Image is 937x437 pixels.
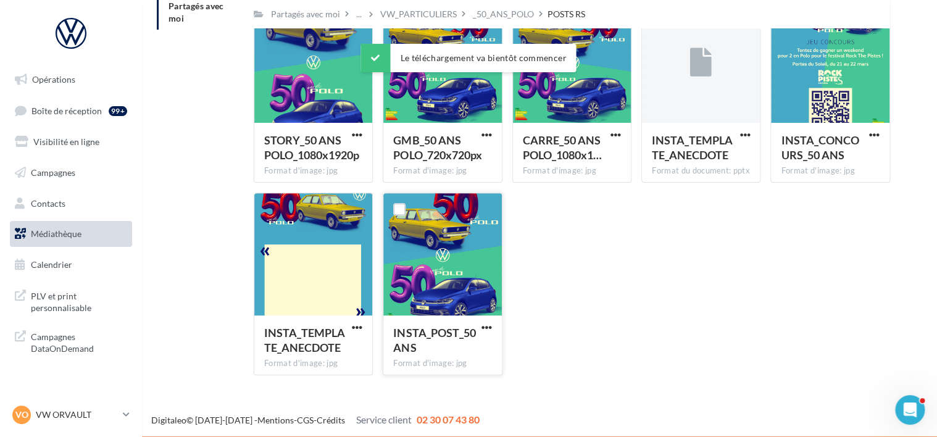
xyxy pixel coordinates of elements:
[33,136,99,147] span: Visibilité en ligne
[652,133,733,162] span: INSTA_TEMPLATE_ANECDOTE
[7,252,135,278] a: Calendrier
[151,415,186,425] a: Digitaleo
[356,414,412,425] span: Service client
[264,165,362,177] div: Format d'image: jpg
[31,259,72,270] span: Calendrier
[7,160,135,186] a: Campagnes
[109,106,127,116] div: 99+
[7,323,135,360] a: Campagnes DataOnDemand
[393,326,475,354] span: INSTA_POST_50 ANS
[7,98,135,124] a: Boîte de réception99+
[548,8,585,20] div: POSTS RS
[7,191,135,217] a: Contacts
[317,415,345,425] a: Crédits
[781,165,879,177] div: Format d'image: jpg
[380,8,457,20] div: VW_PARTICULIERS
[31,228,81,239] span: Médiathèque
[264,358,362,369] div: Format d'image: jpg
[32,74,75,85] span: Opérations
[264,326,345,354] span: INSTA_TEMPLATE_ANECDOTE
[523,133,602,162] span: CARRE_50 ANS POLO_1080x1080px
[15,409,28,421] span: VO
[7,221,135,247] a: Médiathèque
[393,165,491,177] div: Format d'image: jpg
[473,8,534,20] div: _50_ANS_POLO
[31,198,65,208] span: Contacts
[257,415,294,425] a: Mentions
[652,165,750,177] div: Format du document: pptx
[31,167,75,178] span: Campagnes
[781,133,859,162] span: INSTA_CONCOURS_50 ANS
[31,328,127,355] span: Campagnes DataOnDemand
[7,129,135,155] a: Visibilité en ligne
[169,1,224,23] span: Partagés avec moi
[10,403,132,427] a: VO VW ORVAULT
[895,395,925,425] iframe: Intercom live chat
[31,288,127,314] span: PLV et print personnalisable
[393,133,481,162] span: GMB_50 ANS POLO_720x720px
[7,67,135,93] a: Opérations
[264,133,359,162] span: STORY_50 ANS POLO_1080x1920p
[36,409,118,421] p: VW ORVAULT
[417,414,480,425] span: 02 30 07 43 80
[393,358,491,369] div: Format d'image: jpg
[297,415,314,425] a: CGS
[151,415,480,425] span: © [DATE]-[DATE] - - -
[360,44,576,72] div: Le téléchargement va bientôt commencer
[31,105,102,115] span: Boîte de réception
[354,6,364,23] div: ...
[271,8,340,20] div: Partagés avec moi
[523,165,621,177] div: Format d'image: jpg
[7,283,135,319] a: PLV et print personnalisable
